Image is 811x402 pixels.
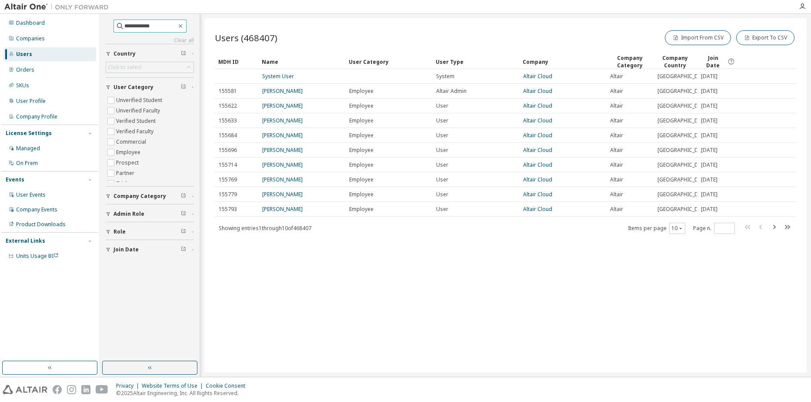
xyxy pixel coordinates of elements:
a: [PERSON_NAME] [262,205,303,213]
span: Employee [349,161,374,168]
span: Clear filter [181,50,186,57]
span: Altair [610,191,623,198]
label: Unverified Faculty [116,105,162,116]
div: MDH ID [218,55,255,69]
span: Employee [349,147,374,154]
span: 155684 [219,132,237,139]
span: Showing entries 1 through 10 of 468407 [219,224,311,232]
span: Altair [610,206,623,213]
a: Altair Cloud [523,132,552,139]
div: Cookie Consent [206,382,250,389]
span: Altair [610,117,623,124]
span: User [436,176,448,183]
span: 155633 [219,117,237,124]
div: External Links [6,237,45,244]
a: Altair Cloud [523,176,552,183]
label: Partner [116,168,136,178]
span: Country [113,50,136,57]
span: Altair [610,147,623,154]
div: User Profile [16,98,46,105]
span: Employee [349,132,374,139]
span: [GEOGRAPHIC_DATA] [657,161,710,168]
div: User Category [349,55,429,69]
span: [GEOGRAPHIC_DATA] [657,73,710,80]
span: Clear filter [181,246,186,253]
span: [GEOGRAPHIC_DATA] [657,88,710,95]
a: [PERSON_NAME] [262,161,303,168]
a: [PERSON_NAME] [262,191,303,198]
span: [GEOGRAPHIC_DATA] [657,206,710,213]
button: Join Date [106,240,194,259]
span: User [436,147,448,154]
div: Orders [16,66,34,73]
div: Click to select [106,62,194,72]
span: [GEOGRAPHIC_DATA] [657,102,710,109]
span: Altair [610,176,623,183]
a: [PERSON_NAME] [262,102,303,109]
span: Employee [349,102,374,109]
span: [GEOGRAPHIC_DATA] [657,176,710,183]
label: Trial [116,178,129,189]
div: Name [262,55,342,69]
div: Companies [16,35,45,42]
label: Verified Student [116,116,157,126]
div: SKUs [16,82,29,89]
span: Employee [349,176,374,183]
p: © 2025 Altair Engineering, Inc. All Rights Reserved. [116,389,250,397]
a: [PERSON_NAME] [262,87,303,95]
label: Verified Faculty [116,126,155,137]
div: Managed [16,145,40,152]
span: [DATE] [701,147,718,154]
span: User [436,102,448,109]
span: Employee [349,191,374,198]
a: System User [262,72,294,80]
span: User Category [113,84,154,91]
img: linkedin.svg [81,385,90,394]
span: Users (468407) [215,32,277,44]
div: Product Downloads [16,221,66,228]
span: [GEOGRAPHIC_DATA] [657,191,710,198]
span: Company Category [113,193,166,200]
span: [DATE] [701,206,718,213]
div: Company Events [16,206,57,213]
div: User Events [16,191,46,198]
span: 155696 [219,147,237,154]
a: Clear all [106,37,194,44]
img: facebook.svg [53,385,62,394]
span: Clear filter [181,228,186,235]
span: [DATE] [701,161,718,168]
img: Altair One [4,3,113,11]
span: Join Date [113,246,139,253]
span: [GEOGRAPHIC_DATA] [657,132,710,139]
div: Company [523,55,603,69]
span: Employee [349,117,374,124]
div: Company Profile [16,113,57,120]
div: Click to select [108,64,142,71]
a: [PERSON_NAME] [262,146,303,154]
span: Altair [610,102,623,109]
span: System [436,73,454,80]
button: Company Category [106,187,194,206]
span: Altair [610,132,623,139]
span: Role [113,228,126,235]
div: License Settings [6,130,52,137]
span: 155779 [219,191,237,198]
span: 155622 [219,102,237,109]
span: Join Date [701,54,725,69]
button: Import From CSV [665,30,731,45]
img: altair_logo.svg [3,385,47,394]
a: Altair Cloud [523,161,552,168]
a: Altair Cloud [523,205,552,213]
span: 155769 [219,176,237,183]
span: [DATE] [701,88,718,95]
span: Page n. [693,223,735,234]
span: Units Usage BI [16,252,59,260]
a: Altair Cloud [523,146,552,154]
span: Altair [610,161,623,168]
button: 10 [671,225,683,232]
span: 155581 [219,88,237,95]
div: Company Country [657,54,694,69]
span: Admin Role [113,211,144,217]
img: youtube.svg [96,385,108,394]
span: [DATE] [701,117,718,124]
